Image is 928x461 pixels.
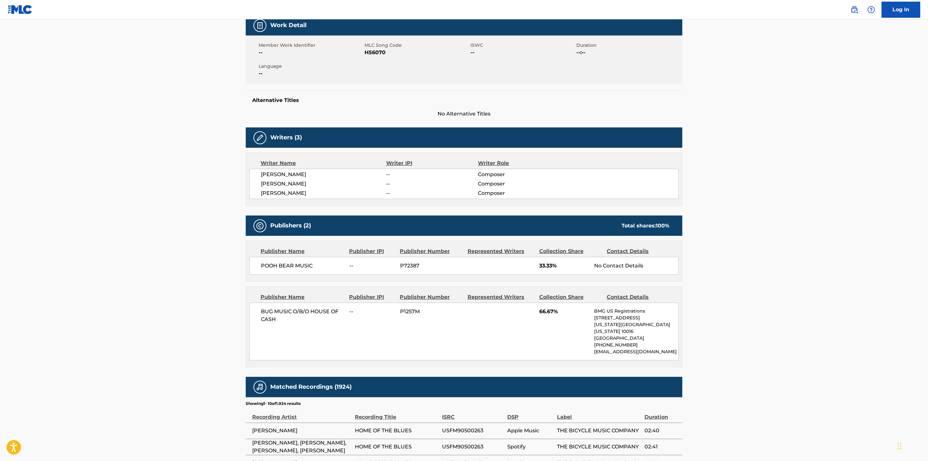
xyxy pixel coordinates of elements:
[261,293,344,301] div: Publisher Name
[246,110,682,118] span: No Alternative Titles
[898,436,902,456] div: Trascina
[594,335,678,342] p: [GEOGRAPHIC_DATA]
[261,308,345,323] span: BUG MUSIC O/B/O HOUSE OF CASH
[442,443,504,451] span: USFM90500263
[594,348,678,355] p: [EMAIL_ADDRESS][DOMAIN_NAME]
[442,406,504,421] div: ISRC
[349,247,395,255] div: Publisher IPI
[644,443,679,451] span: 02:41
[594,308,678,315] p: BMG US Registrations
[355,427,439,435] span: HOME OF THE BLUES
[594,315,678,321] p: [STREET_ADDRESS]
[252,406,352,421] div: Recording Artist
[896,430,928,461] div: Widget chat
[507,443,554,451] span: Spotify
[270,22,306,29] h5: Work Detail
[896,430,928,461] iframe: Chat Widget
[252,439,352,455] span: [PERSON_NAME], [PERSON_NAME], [PERSON_NAME], [PERSON_NAME]
[256,22,264,29] img: Work Detail
[270,383,352,391] h5: Matched Recordings (1924)
[252,427,352,435] span: [PERSON_NAME]
[865,3,878,16] div: Help
[261,247,344,255] div: Publisher Name
[365,49,469,56] span: H56070
[400,262,463,270] span: P72387
[507,427,554,435] span: Apple Music
[882,2,920,18] a: Log In
[507,406,554,421] div: DSP
[470,42,575,49] span: ISWC
[386,189,478,197] span: --
[349,293,395,301] div: Publisher IPI
[644,406,679,421] div: Duration
[576,42,681,49] span: Duration
[270,222,311,229] h5: Publishers (2)
[400,293,462,301] div: Publisher Number
[539,247,602,255] div: Collection Share
[539,308,589,316] span: 66.67%
[400,247,462,255] div: Publisher Number
[594,342,678,348] p: [PHONE_NUMBER]
[256,134,264,142] img: Writers
[246,401,301,406] p: Showing 1 - 10 of 1.924 results
[468,293,534,301] div: Represented Writers
[386,159,478,167] div: Writer IPI
[594,321,678,335] p: [US_STATE][GEOGRAPHIC_DATA][US_STATE] 10016
[256,383,264,391] img: Matched Recordings
[386,180,478,188] span: --
[539,293,602,301] div: Collection Share
[851,6,858,14] img: search
[478,180,562,188] span: Composer
[468,247,534,255] div: Represented Writers
[557,427,641,435] span: THE BICYCLE MUSIC COMPANY
[557,443,641,451] span: THE BICYCLE MUSIC COMPANY
[848,3,861,16] a: Public Search
[470,49,575,56] span: --
[576,49,681,56] span: --:--
[259,70,363,77] span: --
[607,247,669,255] div: Contact Details
[349,262,395,270] span: --
[261,159,386,167] div: Writer Name
[256,222,264,230] img: Publishers
[259,63,363,70] span: Language
[644,427,679,435] span: 02:40
[594,262,678,270] div: No Contact Details
[349,308,395,316] span: --
[365,42,469,49] span: MLC Song Code
[8,5,33,14] img: MLC Logo
[355,443,439,451] span: HOME OF THE BLUES
[252,97,676,104] h5: Alternative Titles
[261,189,386,197] span: [PERSON_NAME]
[478,159,562,167] div: Writer Role
[607,293,669,301] div: Contact Details
[261,262,345,270] span: POOH BEAR MUSIC
[355,406,439,421] div: Recording Title
[442,427,504,435] span: USFM90500263
[478,171,562,178] span: Composer
[386,171,478,178] span: --
[400,308,463,316] span: P1257M
[557,406,641,421] div: Label
[261,180,386,188] span: [PERSON_NAME]
[656,223,669,229] span: 100 %
[622,222,669,230] div: Total shares:
[270,134,302,141] h5: Writers (3)
[478,189,562,197] span: Composer
[539,262,589,270] span: 33.33%
[259,42,363,49] span: Member Work Identifier
[259,49,363,56] span: --
[261,171,386,178] span: [PERSON_NAME]
[867,6,875,14] img: help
